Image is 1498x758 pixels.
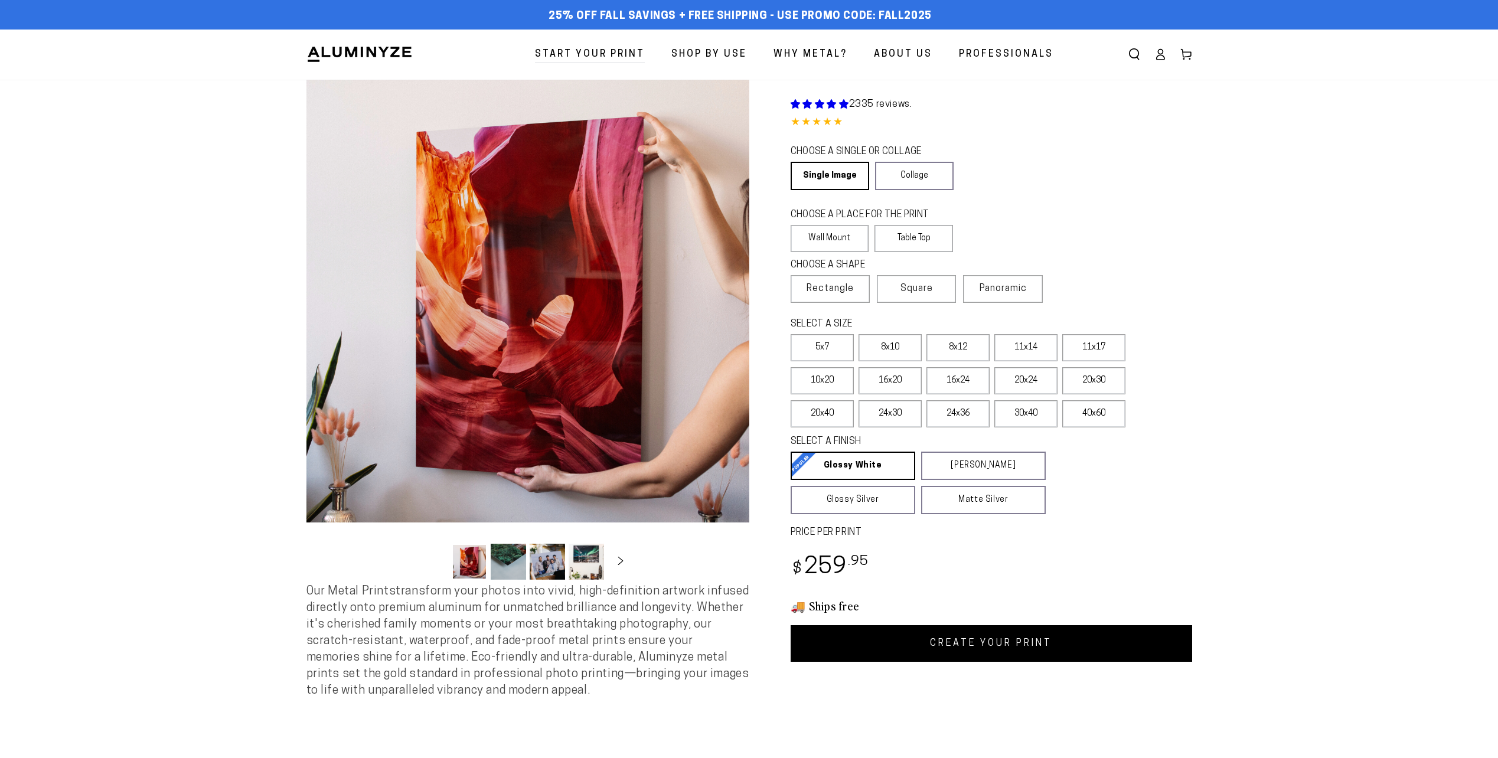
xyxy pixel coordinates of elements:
[994,400,1058,427] label: 30x40
[921,486,1046,514] a: Matte Silver
[791,208,942,222] legend: CHOOSE A PLACE FOR THE PRINT
[765,39,856,70] a: Why Metal?
[791,400,854,427] label: 20x40
[791,486,915,514] a: Glossy Silver
[791,225,869,252] label: Wall Mount
[791,526,1192,540] label: PRICE PER PRINT
[900,282,933,296] span: Square
[950,39,1062,70] a: Professionals
[1062,367,1125,394] label: 20x30
[662,39,756,70] a: Shop By Use
[994,334,1058,361] label: 11x14
[774,46,847,63] span: Why Metal?
[926,400,990,427] label: 24x36
[791,598,1192,613] h3: 🚚 Ships free
[1062,400,1125,427] label: 40x60
[859,334,922,361] label: 8x10
[807,282,854,296] span: Rectangle
[535,46,645,63] span: Start Your Print
[791,435,1017,449] legend: SELECT A FINISH
[671,46,747,63] span: Shop By Use
[422,548,448,574] button: Slide left
[791,367,854,394] label: 10x20
[859,400,922,427] label: 24x30
[875,162,954,190] a: Collage
[791,452,915,480] a: Glossy White
[792,561,802,577] span: $
[874,225,953,252] label: Table Top
[791,625,1192,662] a: CREATE YOUR PRINT
[791,145,943,159] legend: CHOOSE A SINGLE OR COLLAGE
[848,555,869,568] sup: .95
[452,544,487,580] button: Load image 1 in gallery view
[791,556,869,579] bdi: 259
[1121,41,1147,67] summary: Search our site
[549,10,932,23] span: 25% off FALL Savings + Free Shipping - Use Promo Code: FALL2025
[791,259,944,272] legend: CHOOSE A SHAPE
[791,318,1027,331] legend: SELECT A SIZE
[994,367,1058,394] label: 20x24
[791,115,1192,132] div: 4.85 out of 5.0 stars
[859,367,922,394] label: 16x20
[959,46,1053,63] span: Professionals
[530,544,565,580] button: Load image 3 in gallery view
[791,334,854,361] label: 5x7
[865,39,941,70] a: About Us
[306,586,749,697] span: Our Metal Prints transform your photos into vivid, high-definition artwork infused directly onto ...
[491,544,526,580] button: Load image 2 in gallery view
[306,80,749,583] media-gallery: Gallery Viewer
[874,46,932,63] span: About Us
[980,284,1027,293] span: Panoramic
[921,452,1046,480] a: [PERSON_NAME]
[306,45,413,63] img: Aluminyze
[791,162,869,190] a: Single Image
[608,548,634,574] button: Slide right
[926,367,990,394] label: 16x24
[926,334,990,361] label: 8x12
[569,544,604,580] button: Load image 4 in gallery view
[1062,334,1125,361] label: 11x17
[526,39,654,70] a: Start Your Print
